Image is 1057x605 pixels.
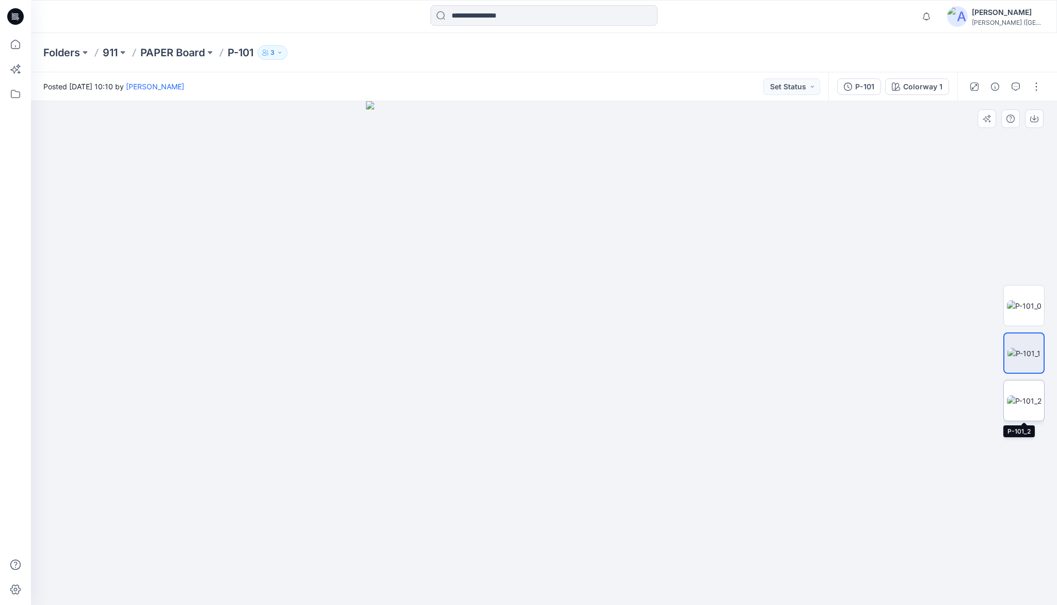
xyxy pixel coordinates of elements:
[228,45,253,60] p: P-101
[885,78,949,95] button: Colorway 1
[947,6,968,27] img: avatar
[987,78,1003,95] button: Details
[140,45,205,60] a: PAPER Board
[1007,395,1042,406] img: P-101_2
[43,45,80,60] a: Folders
[43,81,184,92] span: Posted [DATE] 10:10 by
[855,81,874,92] div: P-101
[258,45,287,60] button: 3
[903,81,942,92] div: Colorway 1
[1007,348,1040,359] img: P-101_1
[103,45,118,60] a: 911
[972,19,1044,26] div: [PERSON_NAME] ([GEOGRAPHIC_DATA]) Exp...
[366,101,722,605] img: eyJhbGciOiJIUzI1NiIsImtpZCI6IjAiLCJzbHQiOiJzZXMiLCJ0eXAiOiJKV1QifQ.eyJkYXRhIjp7InR5cGUiOiJzdG9yYW...
[972,6,1044,19] div: [PERSON_NAME]
[1007,300,1042,311] img: P-101_0
[126,82,184,91] a: [PERSON_NAME]
[270,47,275,58] p: 3
[837,78,881,95] button: P-101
